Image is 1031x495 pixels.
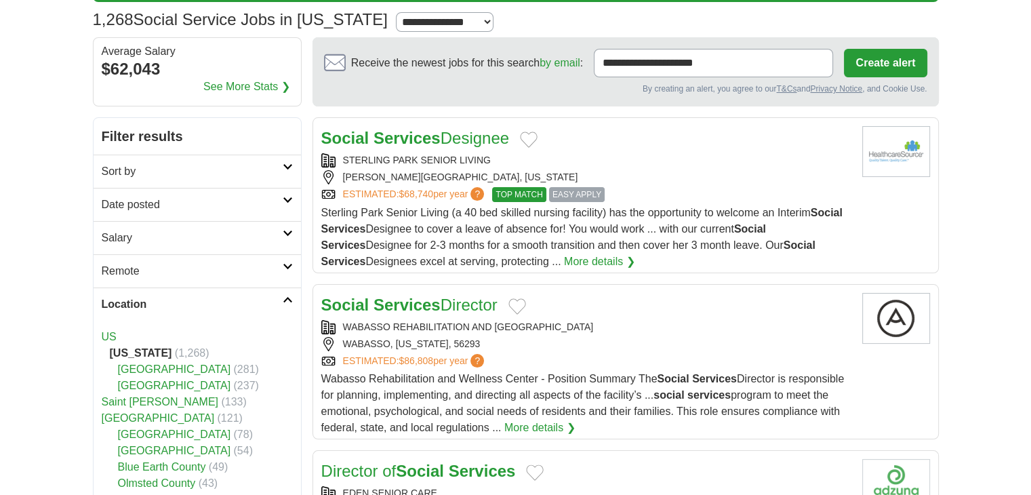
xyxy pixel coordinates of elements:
[234,445,253,456] span: (54)
[93,10,388,28] h1: Social Service Jobs in [US_STATE]
[351,55,583,71] span: Receive the newest jobs for this search :
[118,380,231,391] a: [GEOGRAPHIC_DATA]
[175,347,209,359] span: (1,268)
[811,207,843,218] strong: Social
[102,331,117,342] a: US
[94,221,301,254] a: Salary
[94,155,301,188] a: Sort by
[102,263,283,279] h2: Remote
[118,461,206,473] a: Blue Earth County
[343,187,487,202] a: ESTIMATED:$68,740per year?
[118,363,231,375] a: [GEOGRAPHIC_DATA]
[508,298,526,315] button: Add to favorite jobs
[110,347,172,359] strong: [US_STATE]
[94,188,301,221] a: Date posted
[343,354,487,368] a: ESTIMATED:$86,808per year?
[321,320,851,334] div: WABASSO REHABILITATION AND [GEOGRAPHIC_DATA]
[321,256,366,267] strong: Services
[844,49,927,77] button: Create alert
[321,462,516,480] a: Director ofSocial Services
[221,396,246,408] span: (133)
[657,373,689,384] strong: Social
[102,46,293,57] div: Average Salary
[102,163,283,180] h2: Sort by
[321,153,851,167] div: STERLING PARK SENIOR LIVING
[118,477,196,489] a: Olmsted County
[102,296,283,313] h2: Location
[199,477,218,489] span: (43)
[396,462,444,480] strong: Social
[687,389,731,401] strong: services
[321,223,366,235] strong: Services
[862,293,930,344] img: Company logo
[734,223,766,235] strong: Social
[492,187,546,202] span: TOP MATCH
[321,170,851,184] div: [PERSON_NAME][GEOGRAPHIC_DATA], [US_STATE]
[321,129,369,147] strong: Social
[234,429,253,440] span: (78)
[399,355,433,366] span: $86,808
[321,337,851,351] div: WABASSO, [US_STATE], 56293
[692,373,737,384] strong: Services
[449,462,516,480] strong: Services
[470,354,484,368] span: ?
[102,396,219,408] a: Saint [PERSON_NAME]
[470,187,484,201] span: ?
[234,363,259,375] span: (281)
[102,197,283,213] h2: Date posted
[102,57,293,81] div: $62,043
[549,187,605,202] span: EASY APPLY
[321,207,843,267] span: Sterling Park Senior Living (a 40 bed skilled nursing facility) has the opportunity to welcome an...
[94,254,301,288] a: Remote
[321,296,369,314] strong: Social
[373,296,441,314] strong: Services
[118,429,231,440] a: [GEOGRAPHIC_DATA]
[520,132,538,148] button: Add to favorite jobs
[102,230,283,246] h2: Salary
[102,412,215,424] a: [GEOGRAPHIC_DATA]
[526,464,544,481] button: Add to favorite jobs
[540,57,580,68] a: by email
[504,420,575,436] a: More details ❯
[862,126,930,177] img: Company logo
[203,79,290,95] a: See More Stats ❯
[234,380,259,391] span: (237)
[321,373,845,433] span: Wabasso Rehabilitation and Wellness Center - Position Summary The Director is responsible for pla...
[118,445,231,456] a: [GEOGRAPHIC_DATA]
[784,239,815,251] strong: Social
[94,118,301,155] h2: Filter results
[776,84,796,94] a: T&Cs
[810,84,862,94] a: Privacy Notice
[218,412,243,424] span: (121)
[94,288,301,321] a: Location
[321,129,510,147] a: Social ServicesDesignee
[399,189,433,199] span: $68,740
[321,296,498,314] a: Social ServicesDirector
[653,389,684,401] strong: social
[209,461,228,473] span: (49)
[564,254,635,270] a: More details ❯
[93,7,134,32] span: 1,268
[324,83,927,95] div: By creating an alert, you agree to our and , and Cookie Use.
[321,239,366,251] strong: Services
[373,129,441,147] strong: Services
